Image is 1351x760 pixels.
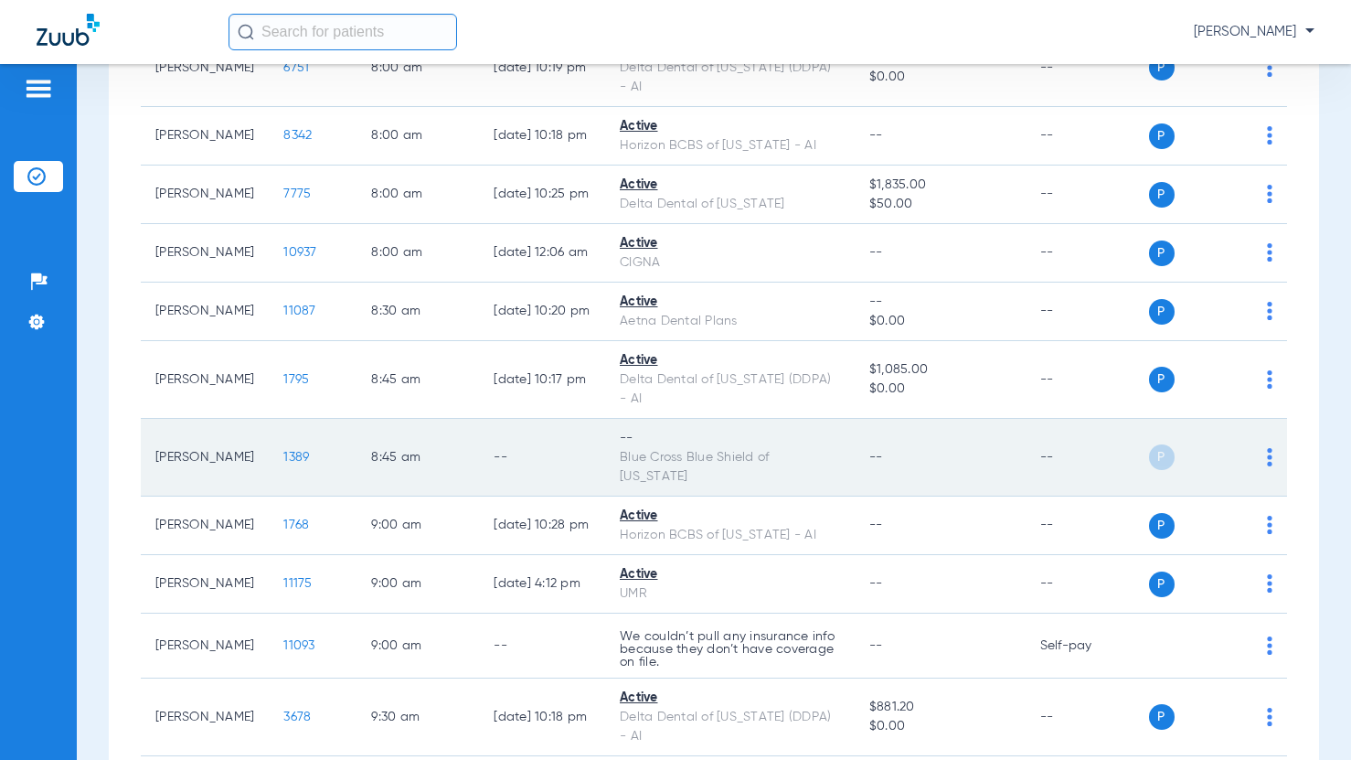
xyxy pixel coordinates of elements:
[620,253,840,273] div: CIGNA
[141,497,269,555] td: [PERSON_NAME]
[356,555,479,614] td: 9:00 AM
[141,614,269,679] td: [PERSON_NAME]
[620,351,840,370] div: Active
[1026,29,1149,107] td: --
[1149,572,1175,597] span: P
[1267,185,1272,203] img: group-dot-blue.svg
[869,312,1011,331] span: $0.00
[356,497,479,555] td: 9:00 AM
[1267,516,1272,534] img: group-dot-blue.svg
[620,59,840,97] div: Delta Dental of [US_STATE] (DDPA) - AI
[869,577,883,590] span: --
[620,136,840,155] div: Horizon BCBS of [US_STATE] - AI
[869,717,1011,736] span: $0.00
[479,29,605,107] td: [DATE] 10:19 PM
[141,419,269,497] td: [PERSON_NAME]
[356,166,479,224] td: 8:00 AM
[283,246,316,259] span: 10937
[1149,123,1175,149] span: P
[1260,672,1351,760] iframe: Chat Widget
[1149,367,1175,392] span: P
[283,577,312,590] span: 11175
[1267,448,1272,466] img: group-dot-blue.svg
[869,195,1011,214] span: $50.00
[620,448,840,487] div: Blue Cross Blue Shield of [US_STATE]
[869,360,1011,380] span: $1,085.00
[620,176,840,195] div: Active
[1267,574,1272,593] img: group-dot-blue.svg
[1149,182,1175,208] span: P
[141,341,269,419] td: [PERSON_NAME]
[1026,614,1149,679] td: Self-pay
[141,166,269,224] td: [PERSON_NAME]
[356,224,479,283] td: 8:00 AM
[283,639,314,652] span: 11093
[479,166,605,224] td: [DATE] 10:25 PM
[229,14,457,50] input: Search for patients
[869,519,883,531] span: --
[1267,126,1272,145] img: group-dot-blue.svg
[1026,224,1149,283] td: --
[283,61,309,74] span: 6751
[1267,370,1272,389] img: group-dot-blue.svg
[479,419,605,497] td: --
[620,195,840,214] div: Delta Dental of [US_STATE]
[479,107,605,166] td: [DATE] 10:18 PM
[620,526,840,545] div: Horizon BCBS of [US_STATE] - AI
[1149,299,1175,325] span: P
[479,497,605,555] td: [DATE] 10:28 PM
[356,419,479,497] td: 8:45 AM
[620,708,840,746] div: Delta Dental of [US_STATE] (DDPA) - AI
[356,341,479,419] td: 8:45 AM
[1194,23,1314,41] span: [PERSON_NAME]
[283,187,311,200] span: 7775
[1267,59,1272,77] img: group-dot-blue.svg
[283,129,312,142] span: 8342
[1026,555,1149,614] td: --
[869,246,883,259] span: --
[479,283,605,341] td: [DATE] 10:20 PM
[1267,637,1272,655] img: group-dot-blue.svg
[869,698,1011,717] span: $881.20
[869,639,883,652] span: --
[141,555,269,614] td: [PERSON_NAME]
[1267,302,1272,320] img: group-dot-blue.svg
[1026,679,1149,756] td: --
[620,630,840,669] p: We couldn’t pull any insurance info because they don’t have coverage on file.
[869,129,883,142] span: --
[620,584,840,604] div: UMR
[283,519,309,531] span: 1768
[479,224,605,283] td: [DATE] 12:06 AM
[620,689,840,708] div: Active
[356,29,479,107] td: 8:00 AM
[869,451,883,464] span: --
[1149,513,1175,539] span: P
[141,283,269,341] td: [PERSON_NAME]
[869,176,1011,195] span: $1,835.00
[620,370,840,409] div: Delta Dental of [US_STATE] (DDPA) - AI
[1026,497,1149,555] td: --
[1026,341,1149,419] td: --
[356,283,479,341] td: 8:30 AM
[141,224,269,283] td: [PERSON_NAME]
[24,78,53,100] img: hamburger-icon
[620,234,840,253] div: Active
[620,117,840,136] div: Active
[479,614,605,679] td: --
[1149,444,1175,470] span: P
[283,711,311,723] span: 3678
[283,451,309,464] span: 1389
[356,679,479,756] td: 9:30 AM
[141,107,269,166] td: [PERSON_NAME]
[620,429,840,448] div: --
[479,555,605,614] td: [DATE] 4:12 PM
[356,107,479,166] td: 8:00 AM
[1026,419,1149,497] td: --
[1149,704,1175,730] span: P
[869,380,1011,399] span: $0.00
[1026,107,1149,166] td: --
[1026,166,1149,224] td: --
[283,373,309,386] span: 1795
[869,68,1011,87] span: $0.00
[479,679,605,756] td: [DATE] 10:18 PM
